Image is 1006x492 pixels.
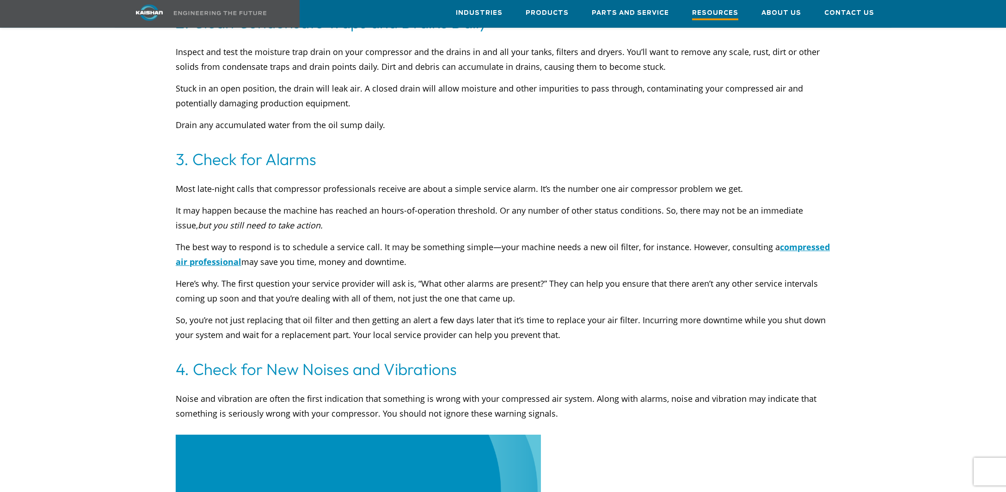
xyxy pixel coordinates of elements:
a: Resources [692,0,738,27]
span: Contact Us [824,8,874,18]
a: compressed air professional [176,241,830,267]
p: Drain any accumulated water from the oil sump daily. [176,117,830,132]
span: Parts and Service [592,8,669,18]
p: Most late-night calls that compressor professionals receive are about a simple service alarm. It’... [176,181,830,196]
h3: 4. Check for New Noises and Vibrations [176,356,830,382]
span: Resources [692,8,738,20]
h3: 3. Check for Alarms [176,146,830,172]
a: About Us [761,0,801,25]
p: Noise and vibration are often the first indication that something is wrong with your compressed a... [176,391,830,421]
p: Inspect and test the moisture trap drain on your compressor and the drains in and all your tanks,... [176,44,830,74]
a: Products [526,0,569,25]
p: Stuck in an open position, the drain will leak air. A closed drain will allow moisture and other ... [176,81,830,111]
p: So, you’re not just replacing that oil filter and then getting an alert a few days later that it’... [176,313,830,342]
p: The best way to respond is to schedule a service call. It may be something simple—your machine ne... [176,240,830,269]
span: Industries [456,8,503,18]
span: Products [526,8,569,18]
a: Parts and Service [592,0,669,25]
p: Here’s why. The first question your service provider will ask is, “What other alarms are present?... [176,276,830,306]
a: Contact Us [824,0,874,25]
a: Industries [456,0,503,25]
img: Engineering the future [174,11,266,15]
img: kaishan logo [115,5,184,21]
i: but you still need to take action. [198,220,323,231]
p: It may happen because the machine has reached an hours-of-operation threshold. Or any number of o... [176,203,830,233]
span: About Us [761,8,801,18]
